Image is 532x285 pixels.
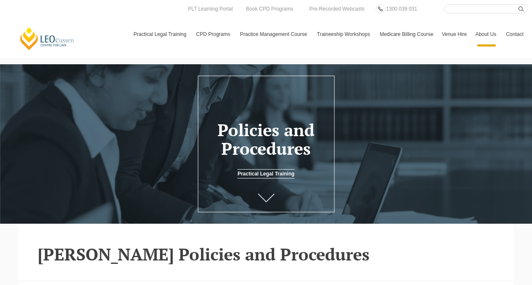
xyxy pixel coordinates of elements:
a: Medicare Billing Course [375,22,438,47]
a: [PERSON_NAME] Centre for Law [19,27,75,51]
a: CPD Programs [192,22,236,47]
a: Practical Legal Training [237,169,295,178]
h2: [PERSON_NAME] Policies and Procedures [38,245,495,263]
a: Practical Legal Training [130,22,192,47]
a: Book CPD Programs [244,4,295,14]
a: Contact [502,22,528,47]
a: Venue Hire [438,22,471,47]
iframe: LiveChat chat widget [475,228,511,264]
span: 1300 039 031 [386,6,417,12]
h1: Policies and Procedures [202,121,330,158]
a: Practice Management Course [236,22,313,47]
a: PLT Learning Portal [186,4,235,14]
a: Traineeship Workshops [313,22,375,47]
a: About Us [471,22,502,47]
a: 1300 039 031 [384,4,419,14]
a: Pre-Recorded Webcasts [307,4,367,14]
